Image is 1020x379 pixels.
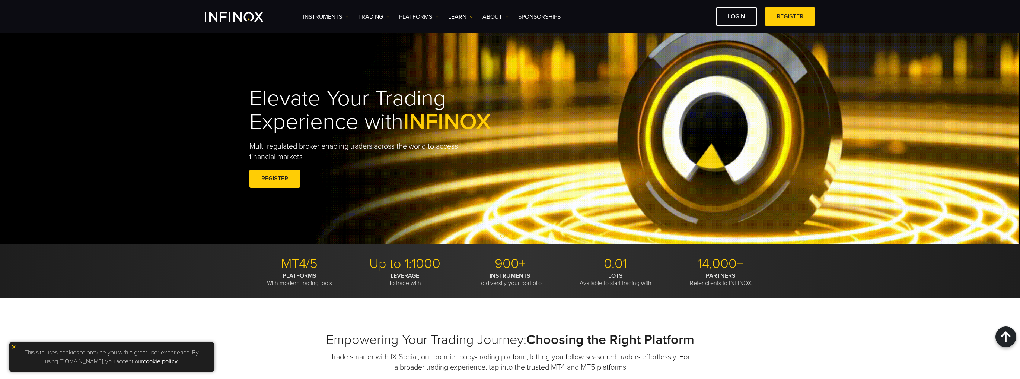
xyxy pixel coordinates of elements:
a: REGISTER [249,170,300,188]
p: Up to 1:1000 [355,256,455,272]
p: 900+ [460,256,560,272]
span: INFINOX [403,108,491,135]
h1: Elevate Your Trading Experience with [249,87,526,134]
a: SPONSORSHIPS [518,12,561,21]
a: Learn [448,12,473,21]
strong: LEVERAGE [391,272,419,279]
p: To diversify your portfolio [460,272,560,287]
span: Go to slide 2 [508,234,512,238]
p: To trade with [355,272,455,287]
strong: INSTRUMENTS [490,272,530,279]
p: With modern trading tools [249,272,349,287]
img: yellow close icon [11,344,16,350]
a: Instruments [303,12,349,21]
p: Multi-regulated broker enabling traders across the world to access financial markets [249,141,471,162]
a: cookie policy [143,358,178,365]
a: LOGIN [716,7,757,26]
p: This site uses cookies to provide you with a great user experience. By using [DOMAIN_NAME], you a... [13,346,210,368]
strong: LOTS [608,272,623,279]
h2: Empowering Your Trading Journey: [249,332,771,348]
strong: PARTNERS [706,272,736,279]
span: Go to slide 1 [500,234,505,238]
span: Go to slide 3 [515,234,520,238]
strong: Choosing the Right Platform [526,332,694,348]
p: 14,000+ [671,256,771,272]
p: MT4/5 [249,256,349,272]
strong: PLATFORMS [283,272,316,279]
a: ABOUT [482,12,509,21]
p: Available to start trading with [565,272,665,287]
a: INFINOX Logo [205,12,281,22]
p: Trade smarter with IX Social, our premier copy-trading platform, letting you follow seasoned trad... [329,352,691,373]
p: Refer clients to INFINOX [671,272,771,287]
a: REGISTER [765,7,815,26]
p: 0.01 [565,256,665,272]
a: PLATFORMS [399,12,439,21]
a: TRADING [358,12,390,21]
